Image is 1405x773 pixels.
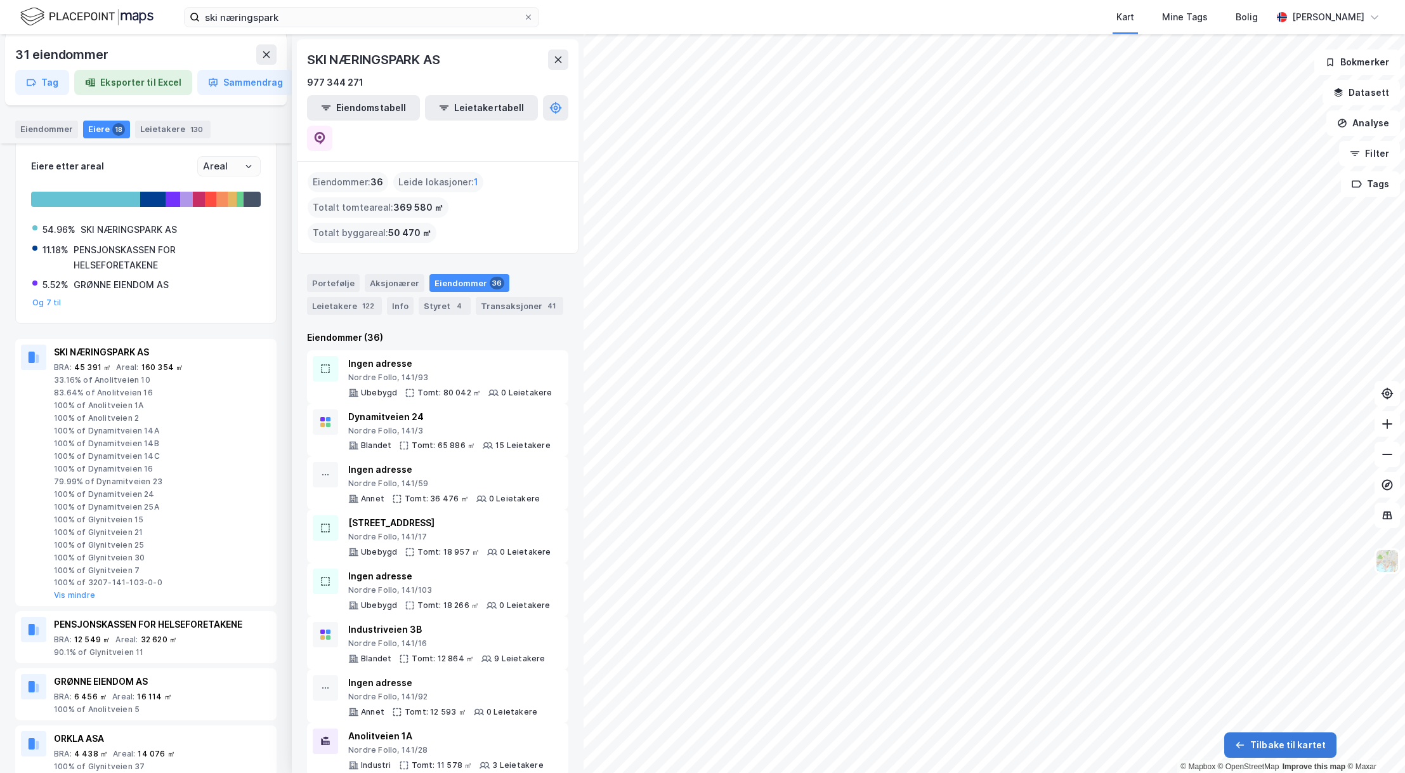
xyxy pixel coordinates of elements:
[54,553,271,563] div: 100% of Glynitveien 30
[54,749,72,759] div: BRA :
[54,617,271,632] div: PENSJONSKASSEN FOR HELSEFORETAKENE
[348,569,551,584] div: Ingen adresse
[348,638,546,649] div: Nordre Follo, 141/16
[361,760,391,770] div: Industri
[1224,732,1336,758] button: Tilbake til kartet
[54,647,271,657] div: 90.1% of Glynitveien 11
[1342,712,1405,773] iframe: Chat Widget
[54,590,95,600] button: Vis mindre
[54,400,271,411] div: 100% of Anolitveien 1A
[307,297,382,315] div: Leietakere
[74,277,169,293] div: GRØNNE EIENDOM AS
[387,297,414,315] div: Info
[453,300,466,312] div: 4
[419,297,471,315] div: Styret
[417,388,481,398] div: Tomt: 80 042 ㎡
[361,494,384,504] div: Annet
[348,426,551,436] div: Nordre Follo, 141/3
[112,692,134,702] div: Areal :
[54,375,271,385] div: 33.16% of Anolitveien 10
[54,704,271,715] div: 100% of Anolitveien 5
[20,6,154,28] img: logo.f888ab2527a4732fd821a326f86c7f29.svg
[74,242,259,273] div: PENSJONSKASSEN FOR HELSEFORETAKENE
[307,75,363,90] div: 977 344 271
[348,532,551,542] div: Nordre Follo, 141/17
[308,172,388,192] div: Eiendommer :
[348,675,537,690] div: Ingen adresse
[83,121,130,138] div: Eiere
[425,95,538,121] button: Leietakertabell
[115,635,138,645] div: Areal :
[137,692,172,702] div: 16 114 ㎡
[42,222,75,237] div: 54.96%
[81,222,177,237] div: SKI NÆRINGSPARK AS
[348,356,552,371] div: Ingen adresse
[74,362,112,373] div: 45 391 ㎡
[15,44,110,65] div: 31 eiendommer
[365,274,424,292] div: Aksjonærer
[42,277,69,293] div: 5.52%
[54,731,271,746] div: ORKLA ASA
[360,300,377,312] div: 122
[54,362,72,373] div: BRA :
[393,172,483,192] div: Leide lokasjoner :
[54,635,72,645] div: BRA :
[487,707,537,717] div: 0 Leietakere
[54,451,271,461] div: 100% of Dynamitveien 14C
[135,121,211,138] div: Leietakere
[54,527,271,538] div: 100% of Glynitveien 21
[1283,762,1345,771] a: Improve this map
[54,502,271,512] div: 100% of Dynamitveien 25A
[348,692,537,702] div: Nordre Follo, 141/92
[545,300,558,312] div: 41
[348,373,552,383] div: Nordre Follo, 141/93
[1314,50,1400,75] button: Bokmerker
[200,8,523,27] input: Søk på adresse, matrikkel, gårdeiere, leietakere eller personer
[54,464,271,474] div: 100% of Dynamitveien 16
[412,440,475,451] div: Tomt: 65 886 ㎡
[42,242,69,258] div: 11.18%
[412,760,473,770] div: Tomt: 11 578 ㎡
[141,635,178,645] div: 32 620 ㎡
[54,388,271,398] div: 83.64% of Anolitveien 16
[112,123,125,136] div: 18
[361,388,397,398] div: Ubebygd
[476,297,563,315] div: Transaksjoner
[1218,762,1279,771] a: OpenStreetMap
[74,635,111,645] div: 12 549 ㎡
[417,547,480,557] div: Tomt: 18 957 ㎡
[54,413,271,423] div: 100% of Anolitveien 2
[54,674,271,689] div: GRØNNE EIENDOM AS
[54,489,271,499] div: 100% of Dynamitveien 24
[54,426,271,436] div: 100% of Dynamitveien 14A
[405,707,466,717] div: Tomt: 12 593 ㎡
[501,388,552,398] div: 0 Leietakere
[244,161,254,171] button: Open
[361,600,397,611] div: Ubebygd
[197,70,294,95] button: Sammendrag
[489,494,540,504] div: 0 Leietakere
[500,547,551,557] div: 0 Leietakere
[417,600,479,611] div: Tomt: 18 266 ㎡
[141,362,184,373] div: 160 354 ㎡
[32,298,62,308] button: Og 7 til
[54,439,271,449] div: 100% of Dynamitveien 14B
[370,175,383,190] span: 36
[492,760,543,770] div: 3 Leietakere
[74,70,192,95] button: Eksporter til Excel
[361,707,384,717] div: Annet
[495,440,551,451] div: 15 Leietakere
[113,749,135,759] div: Areal :
[54,578,271,588] div: 100% of 3207-141-103-0-0
[412,654,474,664] div: Tomt: 12 864 ㎡
[54,477,271,487] div: 79.99% of Dynamitveien 23
[54,515,271,525] div: 100% of Glynitveien 15
[307,50,442,70] div: SKI NÆRINGSPARK AS
[429,274,509,292] div: Eiendommer
[308,197,448,218] div: Totalt tomteareal :
[188,123,206,136] div: 130
[361,547,397,557] div: Ubebygd
[1236,10,1258,25] div: Bolig
[490,277,504,289] div: 36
